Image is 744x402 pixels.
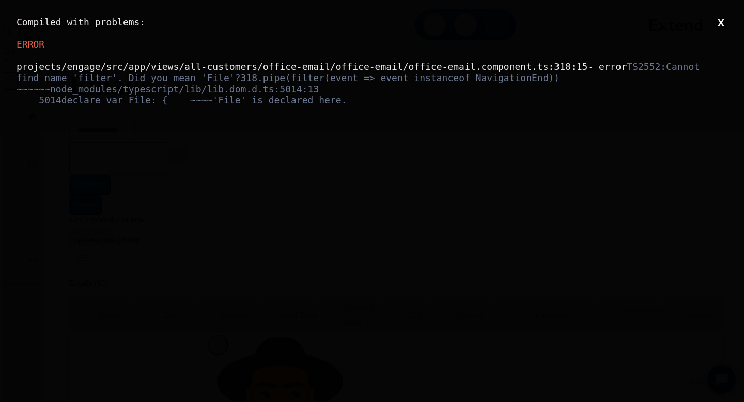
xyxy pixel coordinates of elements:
[17,61,705,105] span: TS2552: node_modules/typescript/lib/lib.dom.d.ts :13 'File' is declared here.
[17,17,145,27] span: Compiled with problems:
[240,72,257,83] span: 318
[17,95,212,105] span: declare var File: { ~~~~
[17,39,44,50] span: ERROR
[17,61,705,94] span: Cannot find name 'filter'. Did you mean 'File'? .pipe(filter(event => event instanceof Navigation...
[715,17,727,29] button: X
[274,84,302,95] span: :5014
[587,61,627,72] span: - error
[17,61,727,105] div: projects/engage/src/app/views/all-customers/office-email/office-email/office-email.component.ts :15
[549,61,571,72] span: :318
[39,95,61,105] span: 5014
